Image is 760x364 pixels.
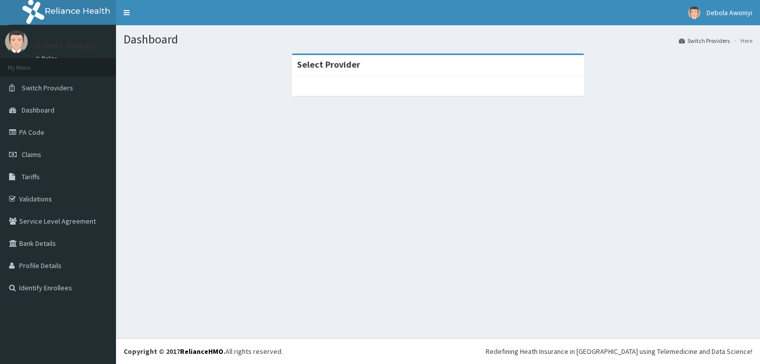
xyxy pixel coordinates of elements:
[124,347,225,356] strong: Copyright © 2017 .
[679,36,730,45] a: Switch Providers
[35,55,60,62] a: Online
[180,347,223,356] a: RelianceHMO
[116,338,760,364] footer: All rights reserved.
[5,30,28,53] img: User Image
[22,150,41,159] span: Claims
[22,172,40,181] span: Tariffs
[124,33,752,46] h1: Dashboard
[707,8,752,17] span: Debola Awoniyi
[22,106,54,115] span: Dashboard
[486,346,752,356] div: Redefining Heath Insurance in [GEOGRAPHIC_DATA] using Telemedicine and Data Science!
[731,36,752,45] li: Here
[35,41,95,50] p: Debola Awoniyi
[688,7,700,19] img: User Image
[297,59,360,70] strong: Select Provider
[22,83,73,92] span: Switch Providers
